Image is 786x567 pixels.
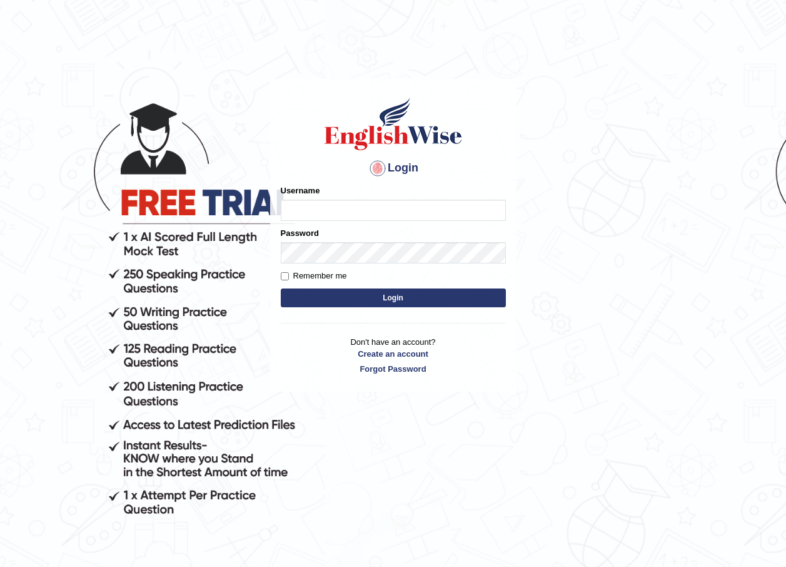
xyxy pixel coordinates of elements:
label: Username [281,185,320,197]
label: Password [281,227,319,239]
a: Forgot Password [281,363,506,375]
button: Login [281,289,506,307]
input: Remember me [281,272,289,280]
img: Logo of English Wise sign in for intelligent practice with AI [322,96,465,152]
p: Don't have an account? [281,336,506,375]
h4: Login [281,158,506,178]
label: Remember me [281,270,347,282]
a: Create an account [281,348,506,360]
